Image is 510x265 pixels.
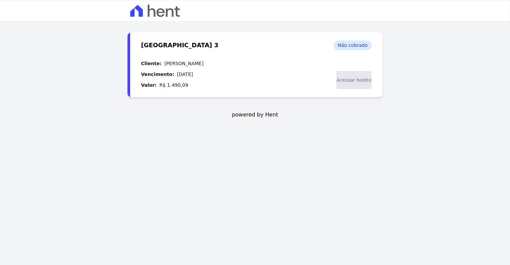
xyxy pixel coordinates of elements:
[130,5,180,17] img: hent_logo_extended-67d308285c3f7a01e96d77196721c21dd59cc2fc.svg
[334,41,372,50] div: Não cobrado
[141,70,174,78] dt: Vencimento:
[141,81,157,89] dt: Valor:
[177,70,193,78] dd: [DATE]
[232,111,278,119] span: powered by Hent
[159,81,188,89] dd: R$ 1.490,09
[141,41,219,51] span: [GEOGRAPHIC_DATA] 3
[164,59,203,68] dd: [PERSON_NAME]
[141,59,162,68] dt: Cliente:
